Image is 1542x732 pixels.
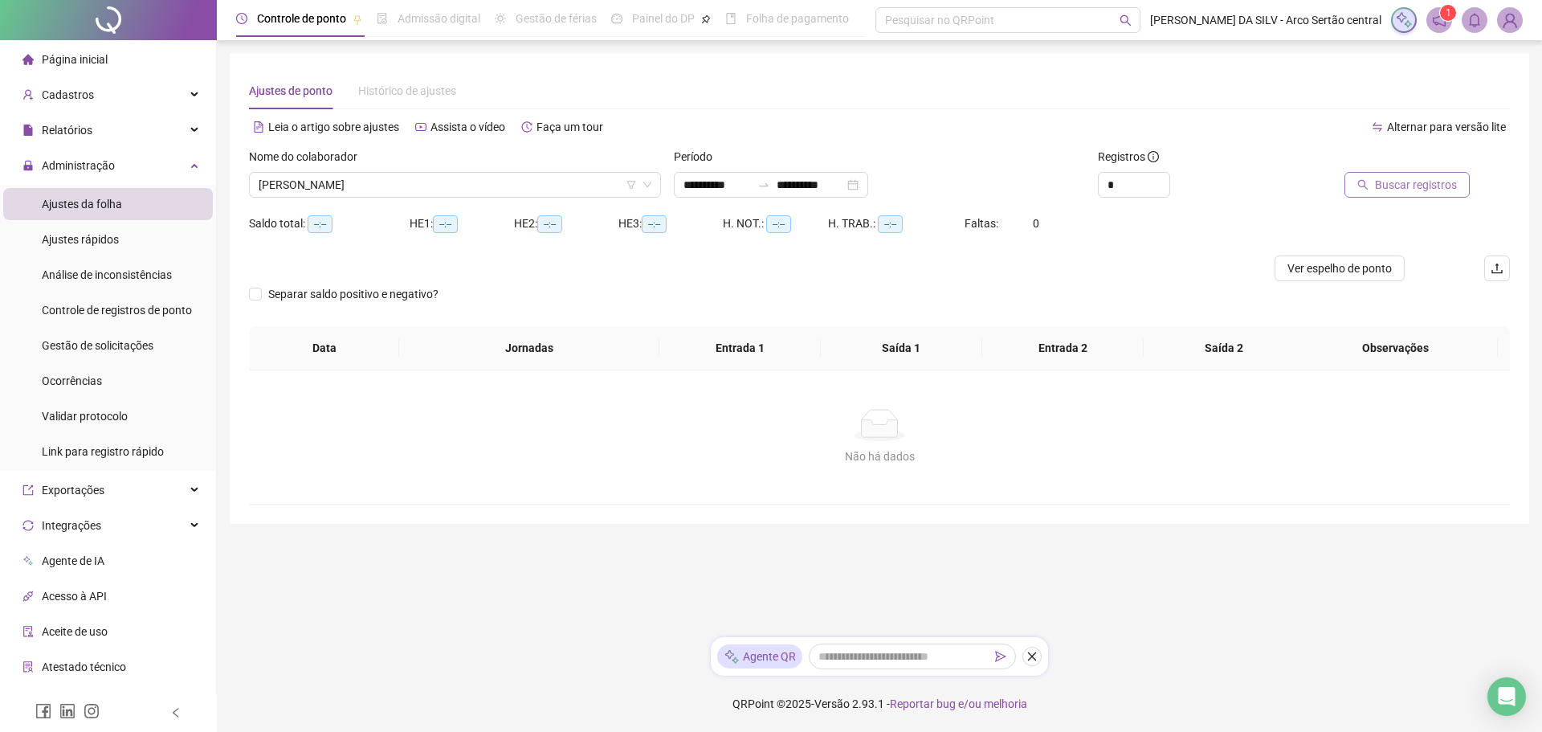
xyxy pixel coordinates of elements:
span: Ajustes rápidos [42,233,119,246]
span: home [22,54,34,65]
span: Exportações [42,484,104,497]
span: swap-right [757,178,770,191]
img: sparkle-icon.fc2bf0ac1784a2077858766a79e2daf3.svg [1395,11,1413,29]
span: sync [22,520,34,531]
span: Análise de inconsistências [42,268,172,281]
span: book [725,13,736,24]
span: Leia o artigo sobre ajustes [268,121,399,133]
span: Agente de IA [42,554,104,567]
span: --:-- [308,215,332,233]
span: Link para registro rápido [42,445,164,458]
span: file [22,125,34,136]
sup: 1 [1440,5,1456,21]
span: Reportar bug e/ou melhoria [890,697,1027,710]
span: Ajustes de ponto [249,84,332,97]
span: linkedin [59,703,75,719]
span: Faltas: [965,217,1001,230]
span: [PERSON_NAME] DA SILV - Arco Sertão central [1150,11,1381,29]
span: notification [1432,13,1446,27]
span: Controle de ponto [257,12,346,25]
span: pushpin [353,14,362,24]
span: Separar saldo positivo e negativo? [262,285,445,303]
span: Alternar para versão lite [1387,121,1506,133]
div: HE 3: [618,215,723,233]
span: Painel do DP [632,12,695,25]
span: api [22,591,34,602]
div: Saldo total: [249,215,410,233]
span: --:-- [878,215,903,233]
span: Buscar registros [1375,176,1457,194]
span: --:-- [766,215,791,233]
span: Aceite de uso [42,625,108,638]
span: 1 [1446,7,1451,18]
span: search [1357,179,1369,190]
button: Ver espelho de ponto [1275,256,1405,281]
span: sun [495,13,506,24]
span: Gestão de solicitações [42,339,153,352]
div: H. NOT.: [723,215,828,233]
span: Ver espelho de ponto [1287,260,1392,277]
th: Entrada 1 [659,326,821,370]
span: Validar protocolo [42,410,128,423]
span: history [521,121,532,133]
span: file-text [253,121,264,133]
div: H. TRAB.: [828,215,965,233]
th: Observações [1293,326,1498,370]
span: Admissão digital [398,12,480,25]
div: Não há dados [268,448,1491,465]
span: Ajustes da folha [42,198,122,211]
span: Folha de pagamento [746,12,849,25]
span: dashboard [611,13,622,24]
th: Saída 1 [821,326,982,370]
th: Saída 2 [1144,326,1305,370]
span: Faça um tour [536,121,603,133]
span: search [1120,14,1132,27]
span: Gestão de férias [516,12,597,25]
span: Integrações [42,519,101,532]
div: HE 1: [410,215,514,233]
span: 0 [1033,217,1039,230]
span: clock-circle [236,13,247,24]
span: lock [22,160,34,171]
img: sparkle-icon.fc2bf0ac1784a2077858766a79e2daf3.svg [724,648,740,665]
span: user-add [22,89,34,100]
footer: QRPoint © 2025 - 2.93.1 - [217,676,1542,732]
span: --:-- [433,215,458,233]
div: Agente QR [717,644,802,669]
span: upload [1491,262,1503,275]
span: instagram [84,703,100,719]
span: Página inicial [42,53,108,66]
span: send [995,651,1006,662]
span: youtube [415,121,426,133]
span: pushpin [701,14,711,24]
span: Administração [42,159,115,172]
span: file-done [377,13,388,24]
span: Controle de registros de ponto [42,304,192,317]
th: Entrada 2 [982,326,1144,370]
span: Registros [1098,148,1159,166]
span: Observações [1306,339,1485,357]
span: export [22,485,34,496]
span: --:-- [537,215,562,233]
span: Relatórios [42,124,92,137]
span: facebook [35,703,51,719]
span: Histórico de ajustes [358,84,456,97]
div: Open Intercom Messenger [1487,677,1526,716]
th: Jornadas [399,326,659,370]
span: audit [22,626,34,637]
span: swap [1372,121,1383,133]
span: to [757,178,770,191]
span: info-circle [1148,151,1159,162]
span: Assista o vídeo [430,121,505,133]
span: Cadastros [42,88,94,101]
button: Buscar registros [1344,172,1470,198]
div: HE 2: [514,215,618,233]
span: bell [1467,13,1482,27]
span: Ocorrências [42,374,102,387]
span: solution [22,661,34,673]
span: Versão [814,697,850,710]
span: close [1026,651,1038,662]
span: Atestado técnico [42,660,126,673]
span: --:-- [642,215,667,233]
img: 87189 [1498,8,1522,32]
